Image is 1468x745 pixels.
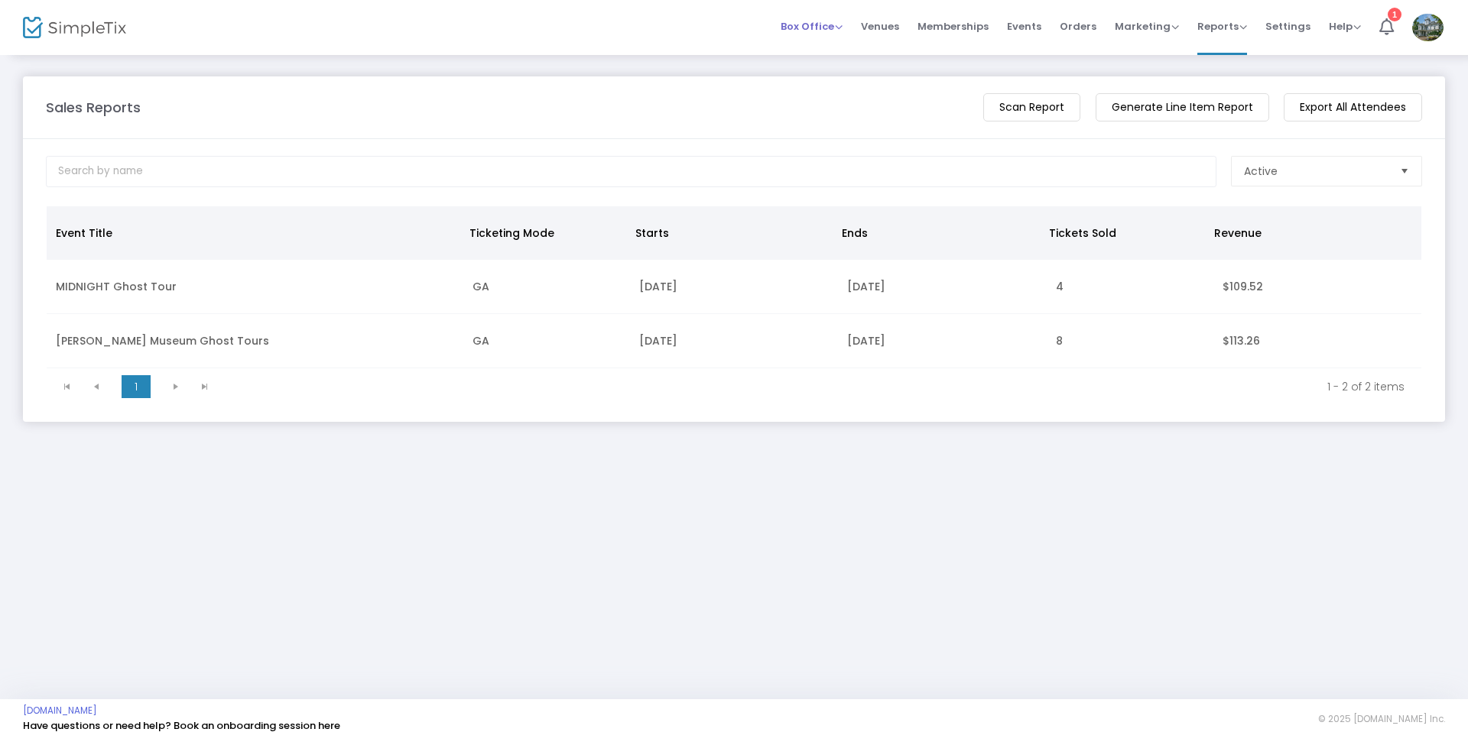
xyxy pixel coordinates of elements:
td: [DATE] [838,314,1046,368]
span: Marketing [1115,19,1179,34]
span: Help [1329,19,1361,34]
span: Box Office [781,19,843,34]
kendo-pager-info: 1 - 2 of 2 items [230,379,1405,394]
th: Tickets Sold [1040,206,1205,260]
td: $109.52 [1213,260,1421,314]
a: [DOMAIN_NAME] [23,705,97,717]
td: 4 [1047,260,1213,314]
m-panel-title: Sales Reports [46,97,141,118]
button: Select [1394,157,1415,186]
td: GA [463,260,630,314]
th: Ends [833,206,1040,260]
td: MIDNIGHT Ghost Tour [47,260,463,314]
div: Data table [47,206,1421,368]
th: Ticketing Mode [460,206,625,260]
span: Page 1 [122,375,151,398]
td: [DATE] [630,314,838,368]
span: © 2025 [DOMAIN_NAME] Inc. [1318,713,1445,725]
m-button: Scan Report [983,93,1080,121]
td: [DATE] [838,260,1046,314]
th: Event Title [47,206,460,260]
input: Search by name [46,156,1216,187]
m-button: Generate Line Item Report [1096,93,1269,121]
td: $113.26 [1213,314,1421,368]
span: Memberships [917,7,989,46]
td: GA [463,314,630,368]
th: Starts [626,206,833,260]
td: [PERSON_NAME] Museum Ghost Tours [47,314,463,368]
span: Orders [1060,7,1096,46]
span: Revenue [1214,225,1262,241]
span: Venues [861,7,899,46]
span: Active [1244,164,1278,179]
td: [DATE] [630,260,838,314]
div: 1 [1388,8,1401,21]
td: 8 [1047,314,1213,368]
span: Reports [1197,19,1247,34]
span: Settings [1265,7,1310,46]
span: Events [1007,7,1041,46]
m-button: Export All Attendees [1284,93,1422,121]
a: Have questions or need help? Book an onboarding session here [23,718,340,733]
